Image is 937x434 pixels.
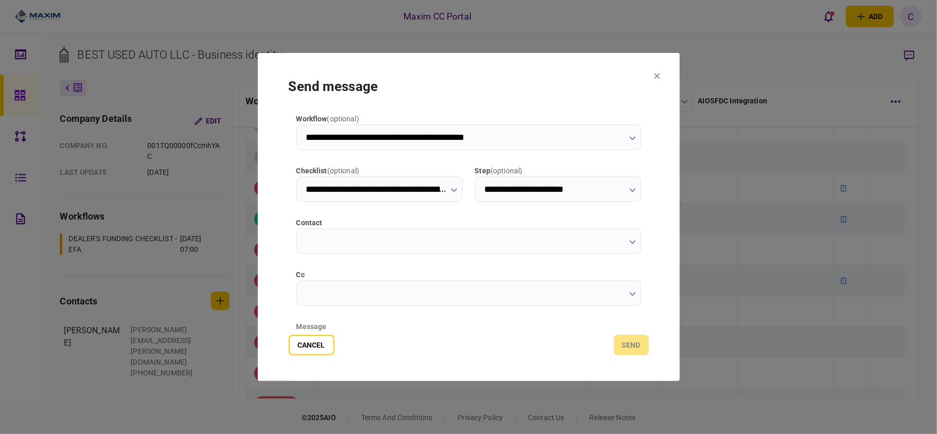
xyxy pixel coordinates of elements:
[475,166,641,176] label: step
[296,166,463,176] label: checklist
[289,79,649,94] h1: send message
[490,167,522,175] span: ( optional )
[327,167,359,175] span: ( optional )
[327,115,359,123] span: ( optional )
[296,280,641,306] input: cc
[296,124,641,150] input: workflow
[296,176,463,202] input: checklist
[296,321,641,332] div: message
[289,335,334,355] button: Cancel
[475,176,641,202] input: step
[296,114,641,124] label: workflow
[296,218,641,228] label: contact
[296,269,641,280] label: cc
[296,228,641,254] input: contact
